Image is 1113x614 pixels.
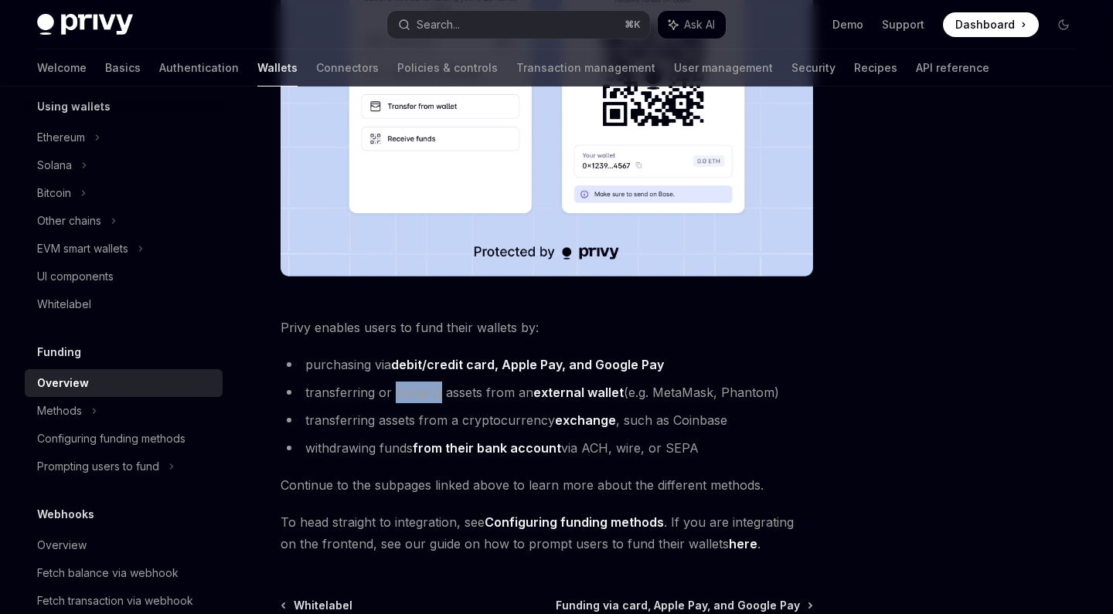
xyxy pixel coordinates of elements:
li: withdrawing funds via ACH, wire, or SEPA [281,437,813,459]
a: Security [791,49,836,87]
img: dark logo [37,14,133,36]
a: Demo [832,17,863,32]
a: Whitelabel [25,290,223,318]
div: Whitelabel [37,295,91,314]
a: Basics [105,49,141,87]
span: Dashboard [955,17,1015,32]
span: Funding via card, Apple Pay, and Google Pay [556,598,800,613]
li: transferring or bridging assets from an (e.g. MetaMask, Phantom) [281,382,813,403]
a: here [729,536,757,552]
span: Whitelabel [294,598,352,613]
a: Dashboard [943,12,1039,37]
div: Configuring funding methods [37,429,185,448]
span: Ask AI [684,17,715,32]
a: Whitelabel [282,598,352,613]
div: Solana [37,156,72,175]
span: To head straight to integration, see . If you are integrating on the frontend, see our guide on h... [281,511,813,555]
span: ⌘ K [625,19,641,31]
div: Prompting users to fund [37,457,159,476]
a: Overview [25,531,223,559]
a: exchange [555,412,616,429]
a: Policies & controls [397,49,498,87]
a: Fetch balance via webhook [25,559,223,587]
button: Ask AI [658,11,726,39]
span: Continue to the subpages linked above to learn more about the different methods. [281,474,813,496]
div: Fetch balance via webhook [37,564,179,582]
h5: Funding [37,343,81,361]
div: Bitcoin [37,184,71,202]
li: transferring assets from a cryptocurrency , such as Coinbase [281,409,813,431]
a: UI components [25,263,223,290]
div: Methods [37,402,82,420]
button: Search...⌘K [387,11,649,39]
a: Welcome [37,49,87,87]
strong: exchange [555,412,616,428]
a: debit/credit card, Apple Pay, and Google Pay [391,357,664,373]
div: Other chains [37,212,101,230]
div: Overview [37,374,89,392]
a: User management [674,49,773,87]
div: UI components [37,267,114,286]
a: Configuring funding methods [25,425,223,453]
div: Search... [417,15,460,34]
button: Toggle dark mode [1051,12,1076,37]
a: API reference [916,49,989,87]
a: Funding via card, Apple Pay, and Google Pay [556,598,812,613]
a: Recipes [854,49,897,87]
a: Overview [25,369,223,397]
a: from their bank account [413,440,561,456]
a: Connectors [316,49,379,87]
a: Configuring funding methods [485,514,664,531]
a: Transaction management [516,49,655,87]
h5: Webhooks [37,505,94,524]
strong: external wallet [533,385,624,400]
li: purchasing via [281,354,813,375]
a: external wallet [533,385,624,401]
div: Fetch transaction via webhook [37,592,193,610]
span: Privy enables users to fund their wallets by: [281,317,813,338]
a: Wallets [257,49,298,87]
a: Support [882,17,924,32]
div: EVM smart wallets [37,239,128,258]
div: Ethereum [37,128,85,147]
div: Overview [37,536,87,555]
a: Authentication [159,49,239,87]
